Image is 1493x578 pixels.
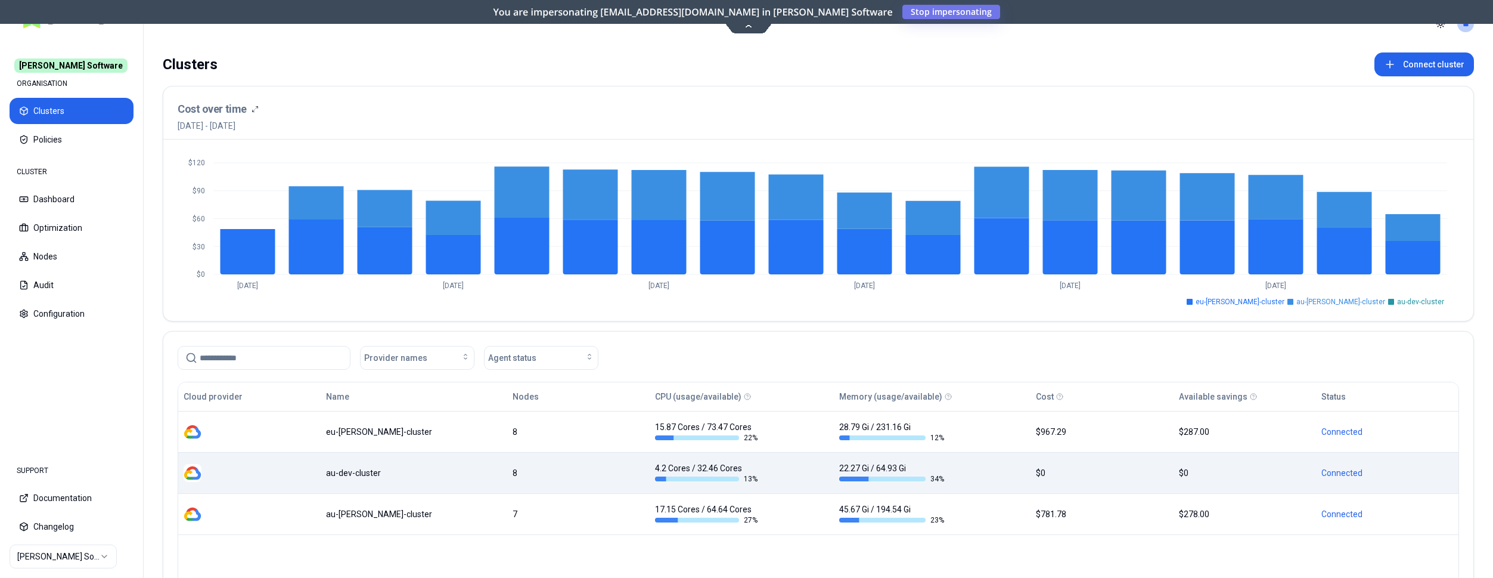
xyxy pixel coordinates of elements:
[10,98,134,124] button: Clusters
[513,508,644,520] div: 7
[237,282,258,290] tspan: [DATE]
[326,467,502,479] div: au-dev-cluster
[184,505,201,523] img: gcp
[1265,282,1286,290] tspan: [DATE]
[360,346,474,370] button: Provider names
[655,385,741,409] button: CPU (usage/available)
[1036,508,1168,520] div: $781.78
[1036,426,1168,438] div: $967.29
[1179,426,1311,438] div: $287.00
[839,433,944,443] div: 12 %
[513,385,539,409] button: Nodes
[163,52,218,76] div: Clusters
[1321,391,1346,403] div: Status
[10,243,134,270] button: Nodes
[364,352,427,364] span: Provider names
[10,514,134,540] button: Changelog
[10,186,134,212] button: Dashboard
[193,187,205,195] tspan: $90
[1179,467,1311,479] div: $0
[10,459,134,483] div: SUPPORT
[1321,426,1453,438] div: Connected
[648,282,669,290] tspan: [DATE]
[10,215,134,241] button: Optimization
[10,485,134,511] button: Documentation
[184,423,201,441] img: gcp
[178,101,247,118] h3: Cost over time
[488,352,536,364] span: Agent status
[443,282,464,290] tspan: [DATE]
[655,433,760,443] div: 22 %
[326,508,502,520] div: au-rex-cluster
[1060,282,1081,290] tspan: [DATE]
[326,426,502,438] div: eu-rex-cluster
[1179,385,1247,409] button: Available savings
[1179,508,1311,520] div: $278.00
[178,120,259,132] span: [DATE] - [DATE]
[1196,297,1284,307] span: eu-[PERSON_NAME]-cluster
[1036,467,1168,479] div: $0
[14,58,128,73] span: [PERSON_NAME] Software
[839,503,944,525] div: 45.67 Gi / 194.54 Gi
[655,515,760,525] div: 27 %
[655,462,760,484] div: 4.2 Cores / 32.46 Cores
[839,421,944,443] div: 28.79 Gi / 231.16 Gi
[10,272,134,298] button: Audit
[655,474,760,484] div: 13 %
[839,462,944,484] div: 22.27 Gi / 64.93 Gi
[839,515,944,525] div: 23 %
[184,385,243,409] button: Cloud provider
[1321,467,1453,479] div: Connected
[655,503,760,525] div: 17.15 Cores / 64.64 Cores
[1036,385,1054,409] button: Cost
[839,474,944,484] div: 34 %
[1397,297,1444,307] span: au-dev-cluster
[513,467,644,479] div: 8
[193,243,205,251] tspan: $30
[1296,297,1385,307] span: au-[PERSON_NAME]-cluster
[10,126,134,153] button: Policies
[484,346,598,370] button: Agent status
[1321,508,1453,520] div: Connected
[513,426,644,438] div: 8
[10,160,134,184] div: CLUSTER
[193,215,205,223] tspan: $60
[655,421,760,443] div: 15.87 Cores / 73.47 Cores
[1374,52,1474,76] button: Connect cluster
[10,72,134,95] div: ORGANISATION
[197,270,205,279] tspan: $0
[188,159,205,167] tspan: $120
[854,282,875,290] tspan: [DATE]
[184,464,201,482] img: gcp
[839,385,942,409] button: Memory (usage/available)
[326,385,349,409] button: Name
[10,301,134,327] button: Configuration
